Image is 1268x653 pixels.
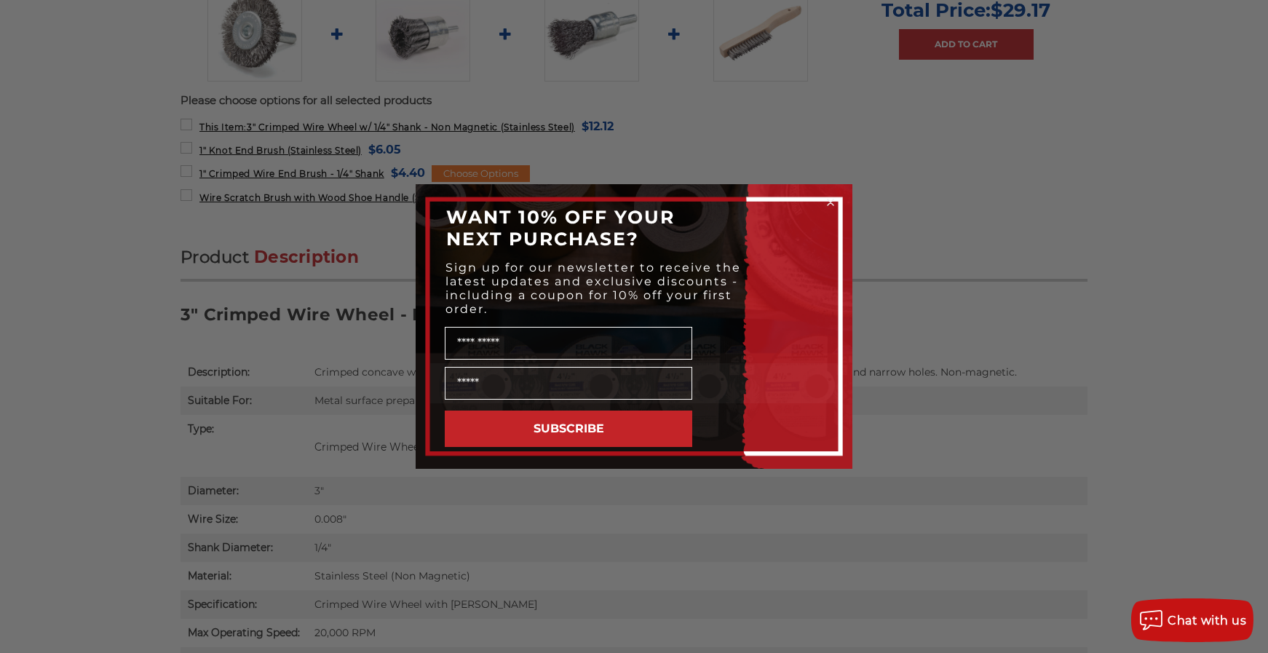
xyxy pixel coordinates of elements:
[446,206,675,250] span: WANT 10% OFF YOUR NEXT PURCHASE?
[445,411,692,447] button: SUBSCRIBE
[1168,614,1246,628] span: Chat with us
[823,195,838,210] button: Close dialog
[445,261,741,316] span: Sign up for our newsletter to receive the latest updates and exclusive discounts - including a co...
[1131,598,1253,642] button: Chat with us
[445,367,692,400] input: Email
